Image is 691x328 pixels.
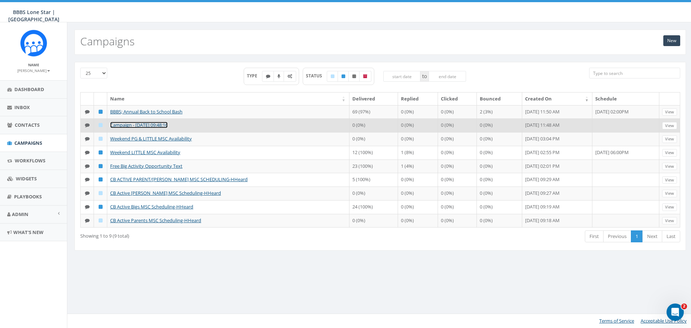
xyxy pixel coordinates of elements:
td: 0 (0%) [477,146,522,159]
td: 1 (8%) [398,146,438,159]
td: 0 (0%) [398,200,438,214]
a: View [662,203,677,211]
a: New [663,35,680,46]
th: Replied [398,93,438,105]
span: 2 [681,304,687,309]
i: Draft [99,218,103,223]
label: Published [338,71,349,82]
a: CB Active [PERSON_NAME] MSC Scheduling-HHeard [110,190,221,196]
input: end date [429,71,466,82]
label: Archived [359,71,371,82]
td: 0 (0%) [438,214,477,228]
span: Widgets [16,175,37,182]
td: 0 (0%) [349,187,398,200]
td: 0 (0%) [349,118,398,132]
a: View [662,149,677,157]
td: 0 (0%) [398,173,438,187]
a: Acceptable Use Policy [641,318,687,324]
label: Automated Message [284,71,296,82]
i: Published [99,205,103,209]
td: 0 (0%) [398,118,438,132]
td: [DATE] 09:27 AM [522,187,592,200]
i: Draft [99,191,103,196]
i: Draft [331,74,334,78]
td: 1 (4%) [398,159,438,173]
td: [DATE] 09:29 AM [522,173,592,187]
td: 0 (0%) [438,105,477,119]
iframe: Intercom live chat [667,304,684,321]
i: Text SMS [85,177,90,182]
td: [DATE] 11:48 AM [522,118,592,132]
td: 0 (0%) [398,214,438,228]
td: 0 (0%) [438,173,477,187]
td: [DATE] 02:55 PM [522,146,592,159]
td: 5 (100%) [349,173,398,187]
a: View [662,163,677,170]
input: start date [383,71,421,82]
label: Unpublished [348,71,360,82]
td: 0 (0%) [477,118,522,132]
td: 0 (0%) [477,159,522,173]
i: Published [99,109,103,114]
img: Rally_Corp_Icon_1.png [20,30,47,57]
a: View [662,217,677,225]
th: Clicked [438,93,477,105]
td: 0 (0%) [398,187,438,200]
i: Text SMS [85,136,90,141]
th: Schedule [592,93,659,105]
a: CB Active Bigs MSC Scheduling-HHeard [110,203,193,210]
label: Ringless Voice Mail [274,71,284,82]
span: TYPE [247,73,262,79]
i: Text SMS [85,123,90,127]
a: CB Active Parents MSC Scheduling-HHeard [110,217,201,224]
i: Ringless Voice Mail [277,74,280,78]
td: 0 (0%) [438,146,477,159]
i: Text SMS [85,109,90,114]
i: Published [99,164,103,169]
th: Delivered [349,93,398,105]
td: 24 (100%) [349,200,398,214]
div: Showing 1 to 9 (9 total) [80,230,324,239]
i: Published [99,150,103,155]
span: Workflows [15,157,45,164]
td: [DATE] 06:00PM [592,146,659,159]
td: 0 (0%) [477,214,522,228]
a: View [662,135,677,143]
td: 23 (100%) [349,159,398,173]
a: Campaign - [DATE] 09:48:16 [110,122,168,128]
a: Weekend PG & LITTLE MSC Availability [110,135,192,142]
a: View [662,122,677,130]
td: 0 (0%) [477,187,522,200]
a: 1 [631,230,643,242]
i: Draft [99,136,103,141]
td: 0 (0%) [438,132,477,146]
td: [DATE] 03:04 PM [522,132,592,146]
td: [DATE] 09:19 AM [522,200,592,214]
span: Contacts [15,122,40,128]
span: STATUS [306,73,327,79]
td: [DATE] 11:50 AM [522,105,592,119]
td: 0 (0%) [398,132,438,146]
span: BBBS Lone Star | [GEOGRAPHIC_DATA] [8,9,59,23]
a: Previous [603,230,631,242]
th: Bounced [477,93,522,105]
i: Text SMS [85,218,90,223]
td: 0 (0%) [438,118,477,132]
small: [PERSON_NAME] [17,68,50,73]
a: BBBS; Annual Back to School Bash [110,108,182,115]
a: [PERSON_NAME] [17,67,50,73]
i: Text SMS [85,164,90,169]
td: [DATE] 02:01 PM [522,159,592,173]
td: 0 (0%) [477,173,522,187]
a: Next [642,230,662,242]
td: 0 (0%) [438,159,477,173]
th: Created On: activate to sort column ascending [522,93,592,105]
td: 0 (0%) [438,187,477,200]
td: 0 (0%) [438,200,477,214]
i: Text SMS [85,191,90,196]
th: Name: activate to sort column ascending [107,93,349,105]
td: 0 (0%) [477,132,522,146]
td: 0 (0%) [349,214,398,228]
span: Inbox [14,104,30,111]
span: Campaigns [14,140,42,146]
